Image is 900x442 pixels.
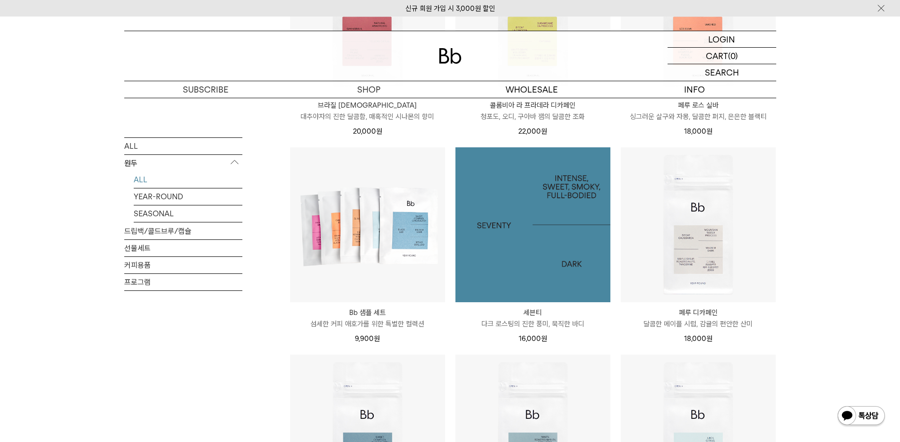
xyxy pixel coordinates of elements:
span: 20,000 [353,127,382,136]
a: CART (0) [668,48,776,64]
p: Bb 샘플 세트 [290,307,445,318]
span: 9,900 [355,334,380,343]
img: 페루 디카페인 [621,147,776,302]
p: 세븐티 [455,307,610,318]
p: WHOLESALE [450,81,613,98]
p: 페루 로스 실바 [621,100,776,111]
img: 1000000256_add2_011.jpg [455,147,610,302]
span: 원 [541,127,547,136]
p: 섬세한 커피 애호가를 위한 특별한 컬렉션 [290,318,445,330]
a: ALL [134,171,242,187]
a: SHOP [287,81,450,98]
p: 콜롬비아 라 프라데라 디카페인 [455,100,610,111]
p: 청포도, 오디, 구아바 잼의 달콤한 조화 [455,111,610,122]
img: Bb 샘플 세트 [290,147,445,302]
a: 신규 회원 가입 시 3,000원 할인 [405,4,495,13]
span: 18,000 [684,334,712,343]
span: 22,000 [518,127,547,136]
a: SUBSCRIBE [124,81,287,98]
span: 18,000 [684,127,712,136]
a: SEASONAL [134,205,242,221]
a: 선물세트 [124,239,242,256]
p: 싱그러운 살구와 자몽, 달콤한 퍼지, 은은한 블랙티 [621,111,776,122]
p: LOGIN [708,31,735,47]
span: 원 [706,334,712,343]
span: 원 [374,334,380,343]
p: SEARCH [705,64,739,81]
img: 로고 [439,48,462,64]
p: 대추야자의 진한 달콤함, 매혹적인 시나몬의 향미 [290,111,445,122]
p: INFO [613,81,776,98]
p: 페루 디카페인 [621,307,776,318]
a: 콜롬비아 라 프라데라 디카페인 청포도, 오디, 구아바 잼의 달콤한 조화 [455,100,610,122]
a: 페루 디카페인 달콤한 메이플 시럽, 감귤의 편안한 산미 [621,307,776,330]
a: 세븐티 다크 로스팅의 진한 풍미, 묵직한 바디 [455,307,610,330]
a: 페루 로스 실바 싱그러운 살구와 자몽, 달콤한 퍼지, 은은한 블랙티 [621,100,776,122]
p: 다크 로스팅의 진한 풍미, 묵직한 바디 [455,318,610,330]
p: 달콤한 메이플 시럽, 감귤의 편안한 산미 [621,318,776,330]
a: 브라질 [DEMOGRAPHIC_DATA] 대추야자의 진한 달콤함, 매혹적인 시나몬의 향미 [290,100,445,122]
span: 16,000 [519,334,547,343]
a: YEAR-ROUND [134,188,242,204]
a: 커피용품 [124,256,242,273]
p: 브라질 [DEMOGRAPHIC_DATA] [290,100,445,111]
a: ALL [124,137,242,154]
a: 프로그램 [124,273,242,290]
img: 카카오톡 채널 1:1 채팅 버튼 [837,405,886,428]
a: LOGIN [668,31,776,48]
span: 원 [541,334,547,343]
a: 세븐티 [455,147,610,302]
a: Bb 샘플 세트 섬세한 커피 애호가를 위한 특별한 컬렉션 [290,307,445,330]
p: CART [706,48,728,64]
a: 드립백/콜드브루/캡슐 [124,222,242,239]
p: (0) [728,48,738,64]
p: 원두 [124,154,242,171]
span: 원 [376,127,382,136]
span: 원 [706,127,712,136]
